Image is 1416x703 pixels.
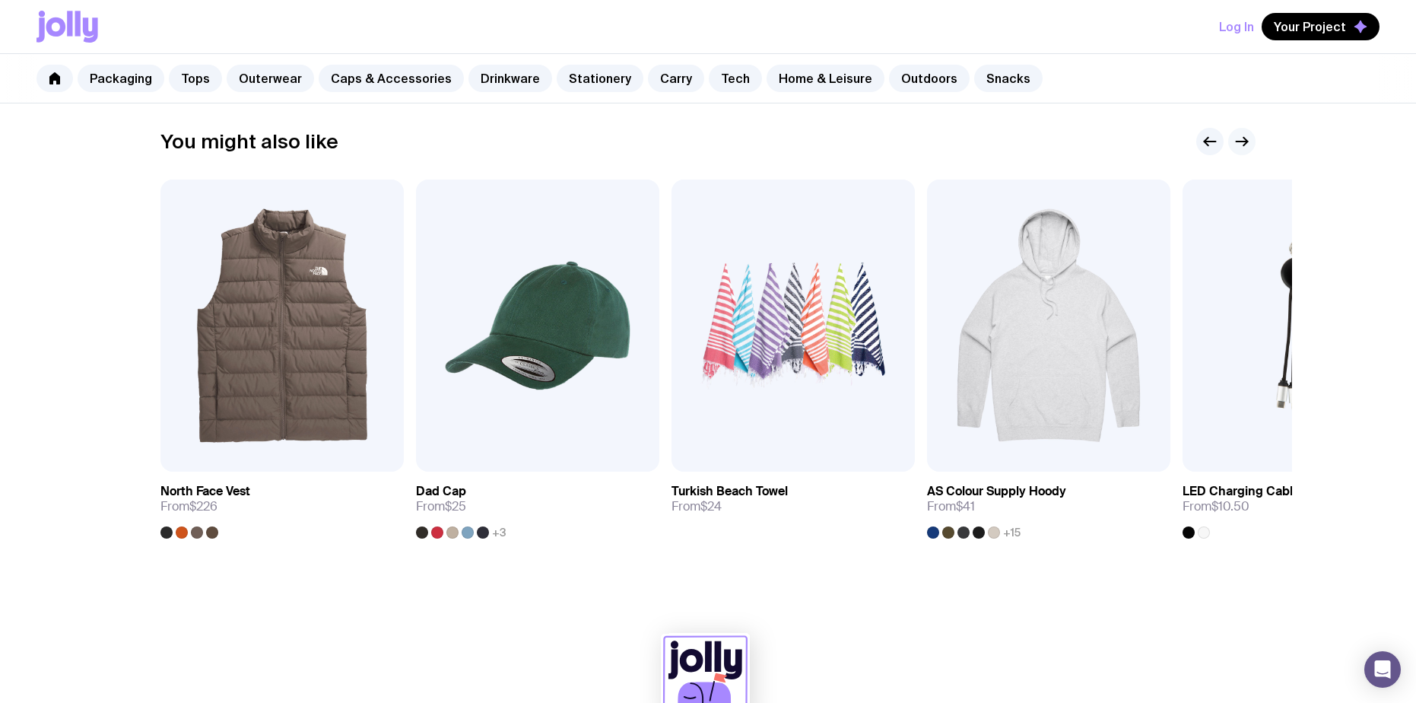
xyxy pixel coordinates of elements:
[416,472,659,539] a: Dad CapFrom$25+3
[709,65,762,92] a: Tech
[1211,498,1249,514] span: $10.50
[927,484,1066,499] h3: AS Colour Supply Hoody
[889,65,970,92] a: Outdoors
[416,499,466,514] span: From
[160,130,338,153] h2: You might also like
[319,65,464,92] a: Caps & Accessories
[671,484,788,499] h3: Turkish Beach Towel
[445,498,466,514] span: $25
[927,499,975,514] span: From
[160,472,404,539] a: North Face VestFrom$226
[1183,484,1306,499] h3: LED Charging Cables
[78,65,164,92] a: Packaging
[468,65,552,92] a: Drinkware
[1262,13,1379,40] button: Your Project
[492,526,506,539] span: +3
[767,65,884,92] a: Home & Leisure
[671,472,915,526] a: Turkish Beach TowelFrom$24
[1364,651,1401,688] div: Open Intercom Messenger
[160,499,217,514] span: From
[956,498,975,514] span: $41
[160,484,250,499] h3: North Face Vest
[671,499,722,514] span: From
[189,498,217,514] span: $226
[927,472,1170,539] a: AS Colour Supply HoodyFrom$41+15
[974,65,1043,92] a: Snacks
[648,65,704,92] a: Carry
[700,498,722,514] span: $24
[416,484,466,499] h3: Dad Cap
[1003,526,1021,539] span: +15
[227,65,314,92] a: Outerwear
[557,65,643,92] a: Stationery
[1183,499,1249,514] span: From
[1219,13,1254,40] button: Log In
[1274,19,1346,34] span: Your Project
[169,65,222,92] a: Tops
